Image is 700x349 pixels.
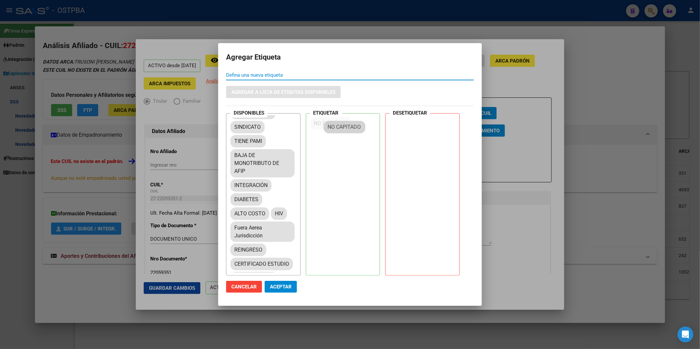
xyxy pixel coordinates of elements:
button: Aceptar [265,281,297,293]
mat-chip: NO CAPITADO [310,117,351,130]
mat-chip: INTEGRACIÓN [230,179,272,192]
mat-chip: DIABETES [230,193,262,206]
mat-chip: TIENE PAMI [230,135,266,148]
button: Agregar a lista de etiqutas disponibles [226,86,341,98]
mat-chip: ALTO COSTO [230,207,269,220]
mat-chip: BAJA DE MONOTRIBUTO DE AFIP [230,149,295,177]
mat-chip: FALLECIMIENTO [230,272,277,284]
button: Cancelar [226,281,262,293]
mat-chip: REINGRESO [230,244,266,256]
h4: ETIQUETAR [310,109,342,118]
div: Open Intercom Messenger [678,327,693,342]
h2: Agregar Etiqueta [226,51,474,64]
span: Aceptar [270,284,292,290]
h4: DISPONIBLES [230,109,268,118]
span: Cancelar [231,284,257,290]
mat-chip: SINDICATO [230,121,265,133]
h4: DESETIQUETAR [390,109,430,118]
span: Agregar a lista de etiqutas disponibles [231,89,335,95]
mat-chip: CERTIFICADO ESTUDIO [230,258,293,270]
mat-chip: HIV [271,207,287,220]
mat-chip: Fuera Aerea Jurisdicción [230,222,295,242]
